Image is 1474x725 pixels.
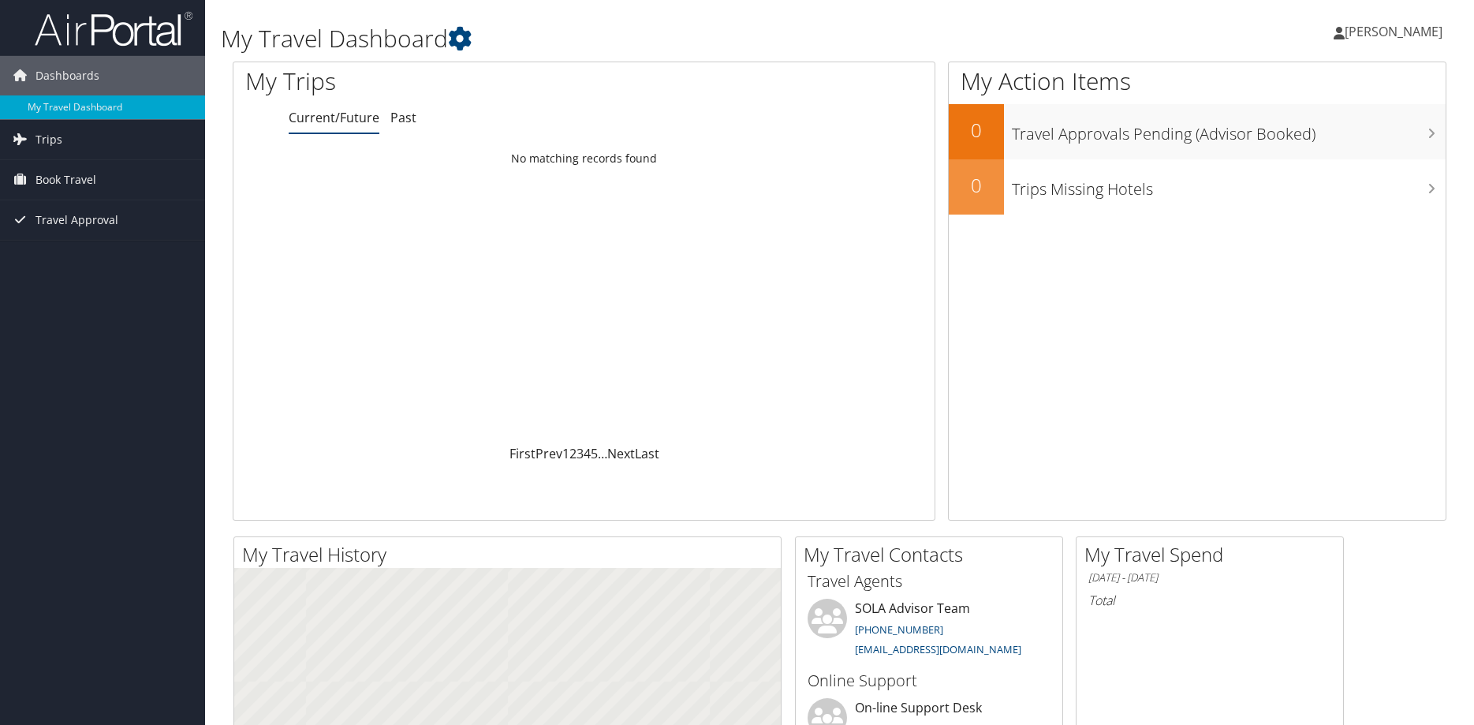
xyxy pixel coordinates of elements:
li: SOLA Advisor Team [800,599,1058,663]
a: 3 [577,445,584,462]
h2: 0 [949,172,1004,199]
a: 0Trips Missing Hotels [949,159,1446,215]
h6: [DATE] - [DATE] [1088,570,1331,585]
h3: Travel Approvals Pending (Advisor Booked) [1012,115,1446,145]
a: 2 [569,445,577,462]
h3: Travel Agents [808,570,1050,592]
a: Past [390,109,416,126]
span: [PERSON_NAME] [1345,23,1442,40]
h2: My Travel Contacts [804,541,1062,568]
h2: 0 [949,117,1004,144]
h6: Total [1088,592,1331,609]
h1: My Action Items [949,65,1446,98]
a: [PHONE_NUMBER] [855,622,943,637]
h3: Trips Missing Hotels [1012,170,1446,200]
h1: My Trips [245,65,631,98]
span: Travel Approval [35,200,118,240]
a: Current/Future [289,109,379,126]
a: [PERSON_NAME] [1334,8,1458,55]
a: Prev [535,445,562,462]
span: Dashboards [35,56,99,95]
h2: My Travel History [242,541,781,568]
span: Book Travel [35,160,96,200]
span: … [598,445,607,462]
a: 0Travel Approvals Pending (Advisor Booked) [949,104,1446,159]
a: First [509,445,535,462]
a: Last [635,445,659,462]
a: 1 [562,445,569,462]
a: 4 [584,445,591,462]
td: No matching records found [233,144,935,173]
a: [EMAIL_ADDRESS][DOMAIN_NAME] [855,642,1021,656]
h2: My Travel Spend [1084,541,1343,568]
a: 5 [591,445,598,462]
span: Trips [35,120,62,159]
h1: My Travel Dashboard [221,22,1046,55]
img: airportal-logo.png [35,10,192,47]
a: Next [607,445,635,462]
h3: Online Support [808,670,1050,692]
